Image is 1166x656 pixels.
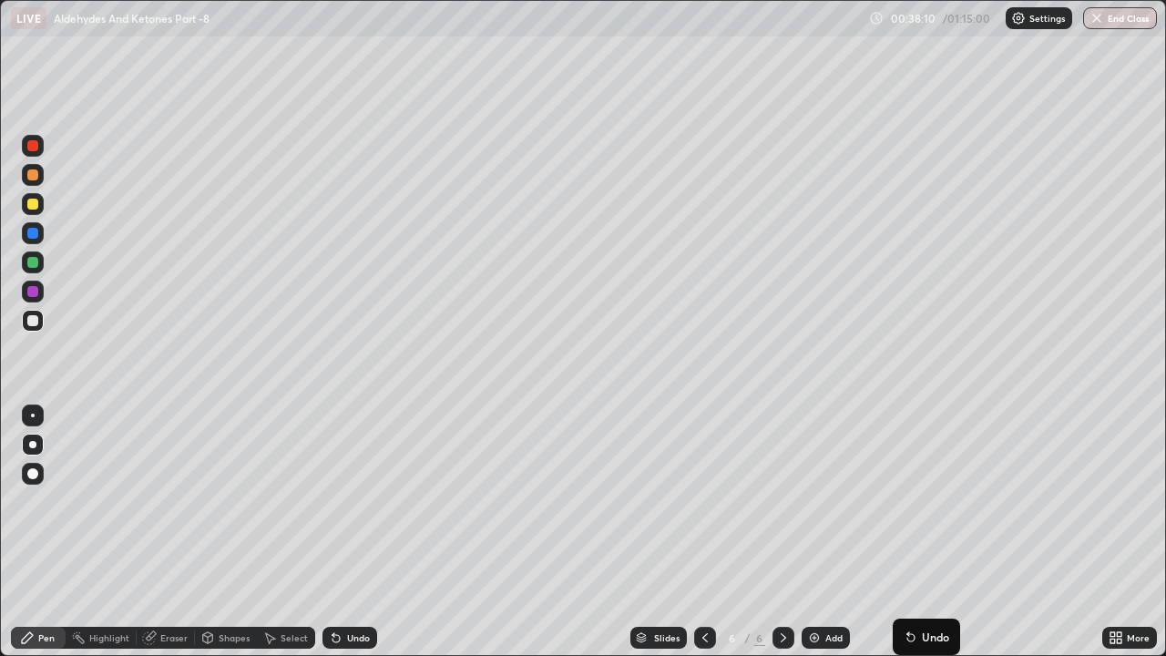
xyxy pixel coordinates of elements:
[160,633,188,642] div: Eraser
[745,632,751,643] div: /
[1029,14,1065,23] p: Settings
[723,632,742,643] div: 6
[16,11,41,26] p: LIVE
[1083,7,1157,29] button: End Class
[754,630,765,646] div: 6
[281,633,308,642] div: Select
[38,633,55,642] div: Pen
[89,633,129,642] div: Highlight
[1089,11,1104,26] img: end-class-cross
[807,630,822,645] img: add-slide-button
[347,633,370,642] div: Undo
[54,11,210,26] p: Aldehydes And Ketones Part -8
[654,633,680,642] div: Slides
[1011,11,1026,26] img: class-settings-icons
[219,633,250,642] div: Shapes
[1127,633,1150,642] div: More
[825,633,843,642] div: Add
